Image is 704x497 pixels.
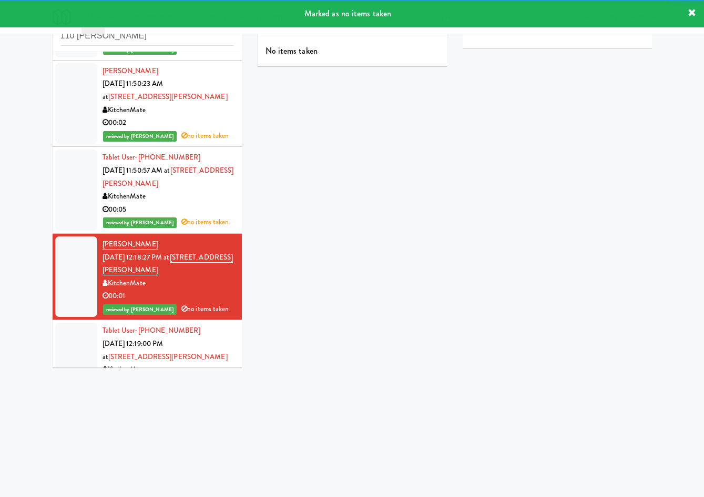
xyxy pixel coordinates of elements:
div: KitchenMate [103,277,234,290]
span: · [PHONE_NUMBER] [135,325,201,335]
span: [DATE] 12:18:27 PM at [103,252,170,262]
div: KitchenMate [103,363,234,376]
div: 00:05 [103,203,234,216]
a: Tablet User· [PHONE_NUMBER] [103,152,201,162]
a: [STREET_ADDRESS][PERSON_NAME] [103,165,234,188]
span: · [PHONE_NUMBER] [135,152,201,162]
span: [DATE] 11:50:23 AM at [103,78,164,102]
a: [PERSON_NAME] [103,239,158,250]
input: Search vision orders [60,26,234,46]
span: reviewed by [PERSON_NAME] [103,304,177,315]
div: KitchenMate [103,190,234,203]
li: [PERSON_NAME][DATE] 12:18:27 PM at[STREET_ADDRESS][PERSON_NAME]KitchenMate00:01reviewed by [PERSO... [53,234,242,321]
span: [DATE] 12:19:00 PM at [103,339,164,362]
a: Tablet User· [PHONE_NUMBER] [103,325,201,335]
span: reviewed by [PERSON_NAME] [103,217,177,228]
li: [PERSON_NAME][DATE] 11:50:23 AM at[STREET_ADDRESS][PERSON_NAME]KitchenMate00:02reviewed by [PERSO... [53,61,242,147]
div: 00:02 [103,116,234,130]
a: [STREET_ADDRESS][PERSON_NAME] [108,92,228,102]
span: no items taken [181,131,229,141]
span: [DATE] 11:50:57 AM at [103,165,170,175]
span: reviewed by [PERSON_NAME] [103,131,177,142]
div: No items taken [258,35,447,67]
span: no items taken [181,217,229,227]
a: [STREET_ADDRESS][PERSON_NAME] [108,352,228,362]
a: [PERSON_NAME] [103,66,158,76]
div: KitchenMate [103,104,234,117]
div: 00:01 [103,290,234,303]
span: Marked as no items taken [304,7,391,19]
span: no items taken [181,304,229,314]
li: Tablet User· [PHONE_NUMBER][DATE] 12:19:00 PM at[STREET_ADDRESS][PERSON_NAME]KitchenMate00:02 [53,320,242,393]
li: Tablet User· [PHONE_NUMBER][DATE] 11:50:57 AM at[STREET_ADDRESS][PERSON_NAME]KitchenMate00:05revi... [53,147,242,234]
